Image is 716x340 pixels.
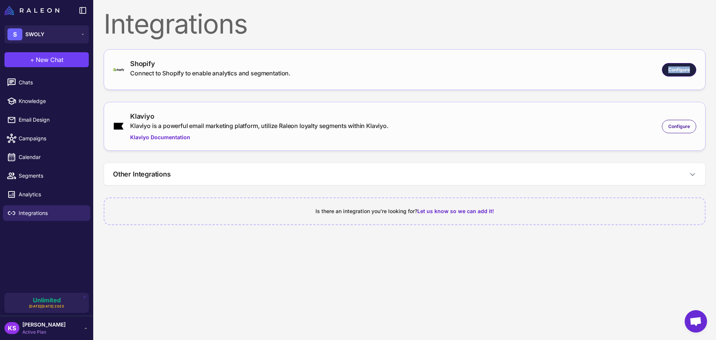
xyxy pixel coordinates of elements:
div: Integrations [104,10,706,37]
a: Campaigns [3,131,90,146]
span: Unlimited [33,297,61,303]
a: Integrations [3,205,90,221]
div: Klaviyo is a powerful email marketing platform, utilize Raleon loyalty segments within Klaviyo. [130,121,389,130]
a: Knowledge [3,93,90,109]
button: +New Chat [4,52,89,67]
div: Open chat [685,310,707,333]
span: Configure [668,66,690,73]
div: S [7,28,22,40]
a: Chats [3,75,90,90]
a: Raleon Logo [4,6,62,15]
span: Email Design [19,116,84,124]
button: SSWOLY [4,25,89,43]
a: Email Design [3,112,90,128]
span: [DATE][DATE] 2025 [29,304,65,309]
span: Campaigns [19,134,84,143]
span: New Chat [36,55,63,64]
div: Shopify [130,59,291,69]
a: Segments [3,168,90,184]
span: Analytics [19,190,84,199]
span: + [30,55,34,64]
span: Integrations [19,209,84,217]
span: Calendar [19,153,84,161]
span: Segments [19,172,84,180]
span: SWOLY [25,30,44,38]
div: Is there an integration you're looking for? [113,207,696,215]
span: Knowledge [19,97,84,105]
div: KS [4,322,19,334]
a: Analytics [3,187,90,202]
img: shopify-logo-primary-logo-456baa801ee66a0a435671082365958316831c9960c480451dd0330bcdae304f.svg [113,68,124,71]
span: Active Plan [22,329,66,336]
a: Klaviyo Documentation [130,133,389,141]
h3: Other Integrations [113,169,171,179]
span: Chats [19,78,84,87]
a: Calendar [3,149,90,165]
button: Other Integrations [104,163,705,185]
div: Connect to Shopify to enable analytics and segmentation. [130,69,291,78]
img: Raleon Logo [4,6,59,15]
img: klaviyo.png [113,122,124,130]
span: [PERSON_NAME] [22,321,66,329]
div: Klaviyo [130,111,389,121]
span: Configure [668,123,690,130]
span: Let us know so we can add it! [417,208,494,214]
